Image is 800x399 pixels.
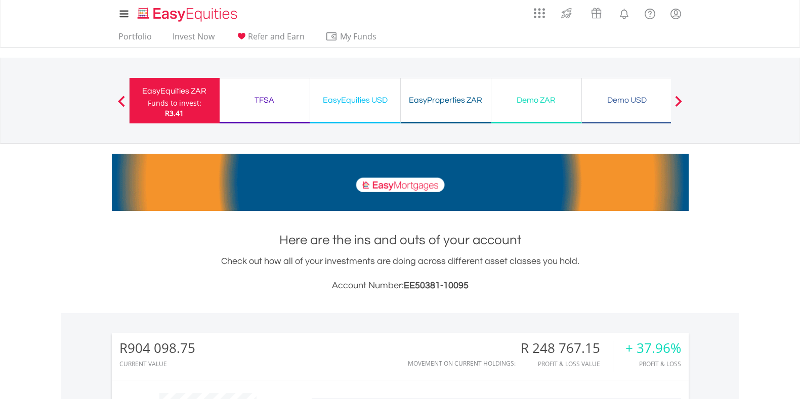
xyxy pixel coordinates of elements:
[325,30,392,43] span: My Funds
[111,101,132,111] button: Previous
[625,361,681,367] div: Profit & Loss
[119,341,195,356] div: R904 098.75
[581,3,611,21] a: Vouchers
[169,31,219,47] a: Invest Now
[112,154,689,211] img: EasyMortage Promotion Banner
[521,341,613,356] div: R 248 767.15
[114,31,156,47] a: Portfolio
[588,5,605,21] img: vouchers-v2.svg
[527,3,552,19] a: AppsGrid
[407,93,485,107] div: EasyProperties ZAR
[136,6,241,23] img: EasyEquities_Logo.png
[148,98,201,108] div: Funds to invest:
[134,3,241,23] a: Home page
[112,254,689,293] div: Check out how all of your investments are doing across different asset classes you hold.
[521,361,613,367] div: Profit & Loss Value
[165,108,184,118] span: R3.41
[611,3,637,23] a: Notifications
[625,341,681,356] div: + 37.96%
[497,93,575,107] div: Demo ZAR
[231,31,309,47] a: Refer and Earn
[136,84,214,98] div: EasyEquities ZAR
[404,281,469,290] span: EE50381-10095
[663,3,689,25] a: My Profile
[534,8,545,19] img: grid-menu-icon.svg
[248,31,305,42] span: Refer and Earn
[112,231,689,249] h1: Here are the ins and outs of your account
[112,279,689,293] h3: Account Number:
[316,93,394,107] div: EasyEquities USD
[119,361,195,367] div: CURRENT VALUE
[588,93,666,107] div: Demo USD
[558,5,575,21] img: thrive-v2.svg
[668,101,689,111] button: Next
[408,360,516,367] div: Movement on Current Holdings:
[637,3,663,23] a: FAQ's and Support
[226,93,304,107] div: TFSA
